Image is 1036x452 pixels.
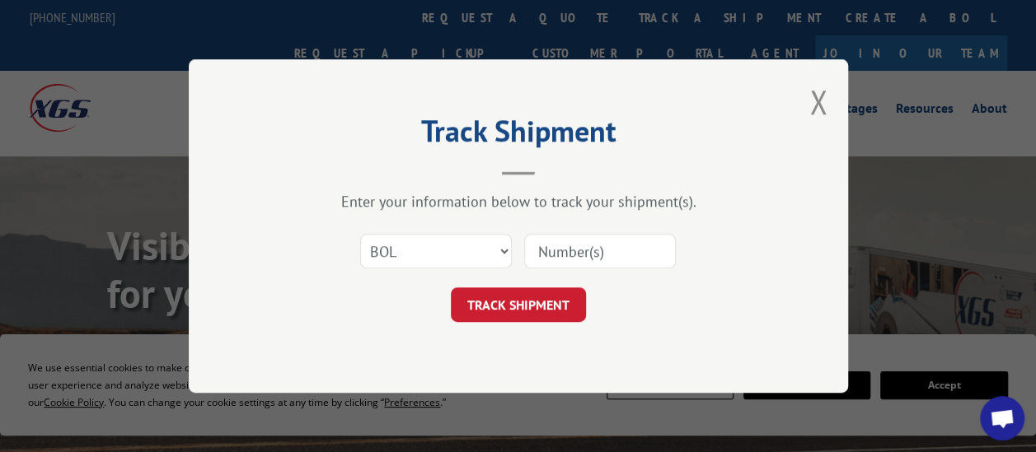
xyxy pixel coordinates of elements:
button: Close modal [809,80,827,123]
input: Number(s) [524,234,676,268]
h2: Track Shipment [271,119,766,151]
button: TRACK SHIPMENT [451,287,586,322]
div: Open chat [980,396,1024,440]
div: Enter your information below to track your shipment(s). [271,192,766,211]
